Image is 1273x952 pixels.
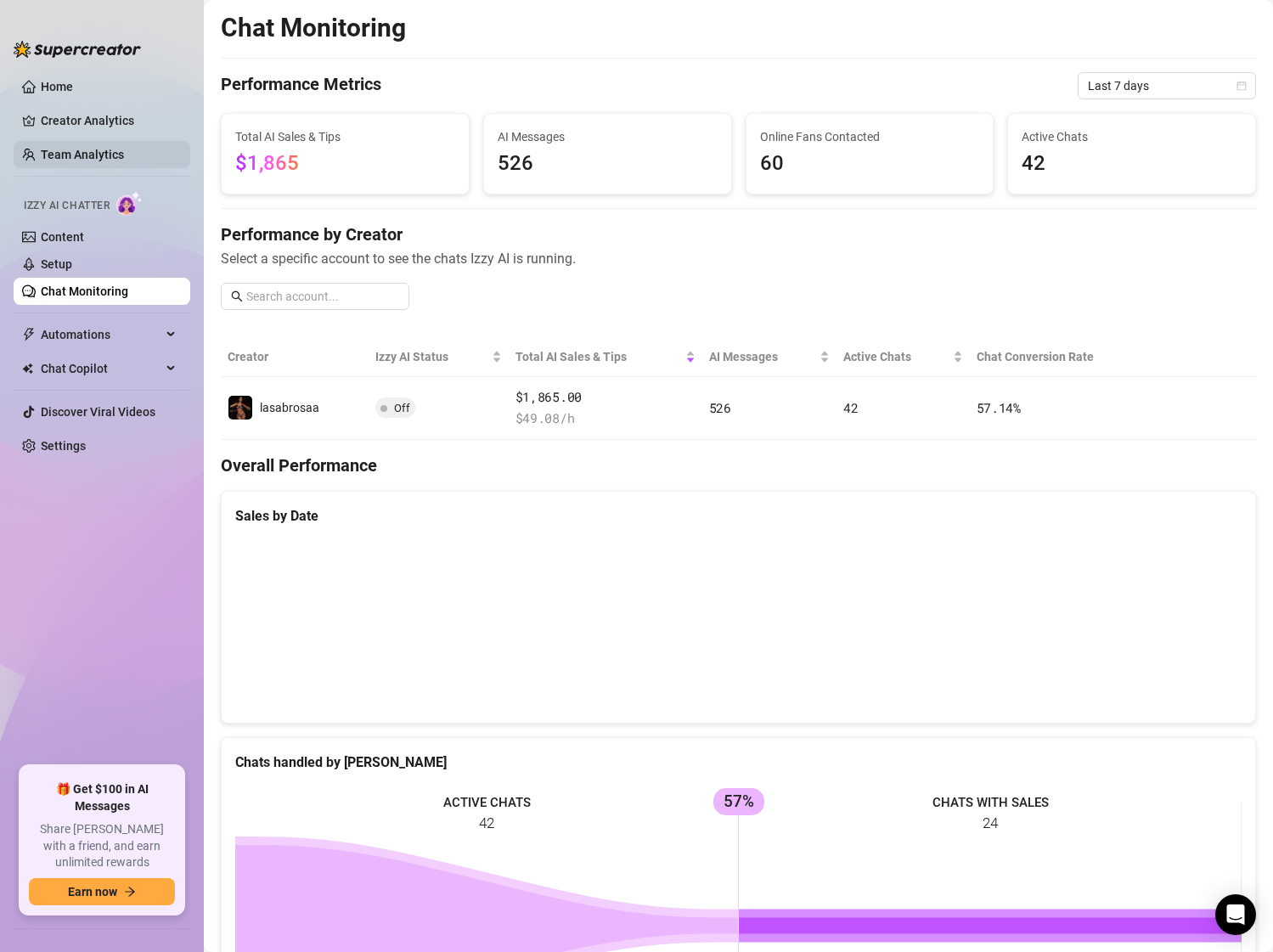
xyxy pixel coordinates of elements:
a: Chat Monitoring [41,284,128,298]
a: Setup [41,257,72,271]
a: Creator Analytics [41,107,177,134]
th: Total AI Sales & Tips [509,337,702,377]
th: Creator [221,337,369,377]
span: Chat Copilot [41,355,161,382]
span: search [231,290,243,302]
h4: Performance by Creator [221,223,1256,246]
span: 57.14 % [977,399,1021,416]
span: $1,865 [235,151,299,175]
span: lasabrosaa [260,401,319,414]
span: 526 [498,148,718,180]
span: calendar [1236,81,1247,91]
span: 🎁 Get $100 in AI Messages [29,781,175,814]
span: AI Messages [498,127,718,146]
img: logo-BBDzfeDw.svg [14,41,141,58]
a: Discover Viral Videos [41,405,155,419]
span: 42 [1022,148,1242,180]
a: Home [41,80,73,93]
h2: Chat Monitoring [221,12,406,44]
span: Online Fans Contacted [760,127,980,146]
a: Team Analytics [41,148,124,161]
th: Active Chats [836,337,970,377]
span: Izzy AI Status [375,347,488,366]
span: Earn now [68,885,117,898]
th: AI Messages [702,337,836,377]
span: Automations [41,321,161,348]
span: Active Chats [843,347,949,366]
span: AI Messages [709,347,816,366]
div: Open Intercom Messenger [1215,894,1256,935]
span: Total AI Sales & Tips [235,127,455,146]
img: Chat Copilot [22,363,33,375]
h4: Performance Metrics [221,72,381,99]
span: Select a specific account to see the chats Izzy AI is running. [221,248,1256,269]
button: Earn nowarrow-right [29,878,175,905]
span: $ 49.08 /h [515,408,696,429]
input: Search account... [246,287,399,306]
a: Content [41,230,84,244]
div: Chats handled by [PERSON_NAME] [235,752,1242,773]
a: Settings [41,439,86,453]
img: AI Chatter [116,191,143,216]
span: Izzy AI Chatter [24,198,110,214]
span: 526 [709,399,731,416]
span: arrow-right [124,886,136,898]
span: thunderbolt [22,328,36,341]
span: 60 [760,148,980,180]
th: Chat Conversion Rate [970,337,1153,377]
span: Total AI Sales & Tips [515,347,682,366]
span: Off [394,402,410,414]
span: Active Chats [1022,127,1242,146]
div: Sales by Date [235,505,1242,527]
span: 42 [843,399,858,416]
th: Izzy AI Status [369,337,509,377]
span: $1,865.00 [515,387,696,408]
span: Last 7 days [1088,73,1246,99]
h4: Overall Performance [221,453,1256,477]
span: Share [PERSON_NAME] with a friend, and earn unlimited rewards [29,821,175,871]
img: lasabrosaa [228,396,252,420]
